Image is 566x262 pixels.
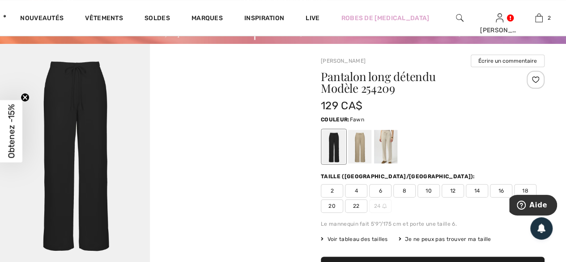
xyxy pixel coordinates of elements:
[535,13,543,23] img: Mon panier
[4,7,6,25] img: 1ère Avenue
[345,199,367,213] span: 22
[471,55,545,67] button: Écrire un commentaire
[321,235,388,243] span: Voir tableau des tailles
[417,184,440,198] span: 10
[6,104,17,158] span: Obtenez -15%
[341,13,429,23] a: Robes de [MEDICAL_DATA]
[496,13,503,22] a: Se connecter
[442,184,464,198] span: 12
[399,235,491,243] div: Je ne peux pas trouver ma taille
[20,14,64,24] a: Nouveautés
[369,199,392,213] span: 24
[509,195,557,217] iframe: Ouvre un widget dans lequel vous pouvez trouver plus d’informations
[369,184,392,198] span: 6
[306,13,319,23] a: Live
[321,71,507,94] h1: Pantalon long détendu Modèle 254209
[322,130,345,163] div: Noir
[456,13,464,23] img: recherche
[345,184,367,198] span: 4
[393,184,416,198] span: 8
[321,199,343,213] span: 20
[150,44,300,119] video: Your browser does not support the video tag.
[349,116,364,123] span: Fawn
[321,58,366,64] a: [PERSON_NAME]
[145,14,170,24] a: Soldes
[496,13,503,23] img: Mes infos
[480,26,519,35] div: [PERSON_NAME]
[519,13,558,23] a: 2
[192,14,223,24] a: Marques
[547,14,550,22] span: 2
[85,14,123,24] a: Vêtements
[466,184,488,198] span: 14
[321,99,362,112] span: 129 CA$
[321,184,343,198] span: 2
[490,184,512,198] span: 16
[321,220,545,228] div: Le mannequin fait 5'9"/175 cm et porte une taille 6.
[321,172,477,180] div: Taille ([GEOGRAPHIC_DATA]/[GEOGRAPHIC_DATA]):
[321,116,349,123] span: Couleur:
[244,14,284,24] span: Inspiration
[348,130,371,163] div: Fawn
[382,204,387,208] img: ring-m.svg
[374,130,397,163] div: Bouleau
[514,184,536,198] span: 18
[21,93,30,102] button: Close teaser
